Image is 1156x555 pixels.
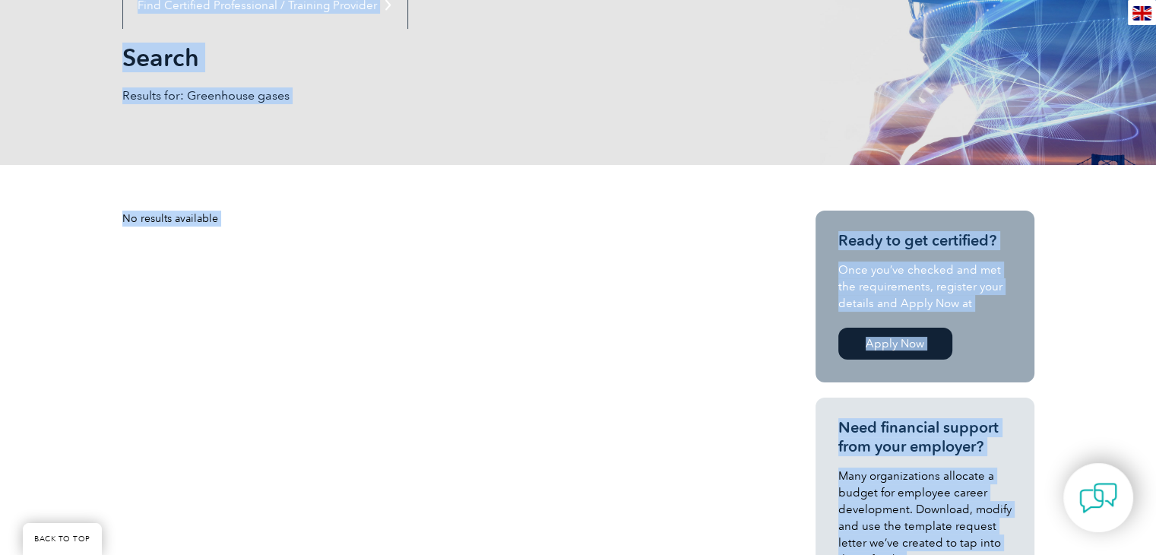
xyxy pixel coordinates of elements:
[122,87,578,104] p: Results for: Greenhouse gases
[838,231,1012,250] h3: Ready to get certified?
[122,211,761,227] div: No results available
[838,328,952,360] a: Apply Now
[838,418,1012,456] h3: Need financial support from your employer?
[122,43,706,72] h1: Search
[1079,479,1117,517] img: contact-chat.png
[1132,6,1151,21] img: en
[23,523,102,555] a: BACK TO TOP
[838,262,1012,312] p: Once you’ve checked and met the requirements, register your details and Apply Now at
